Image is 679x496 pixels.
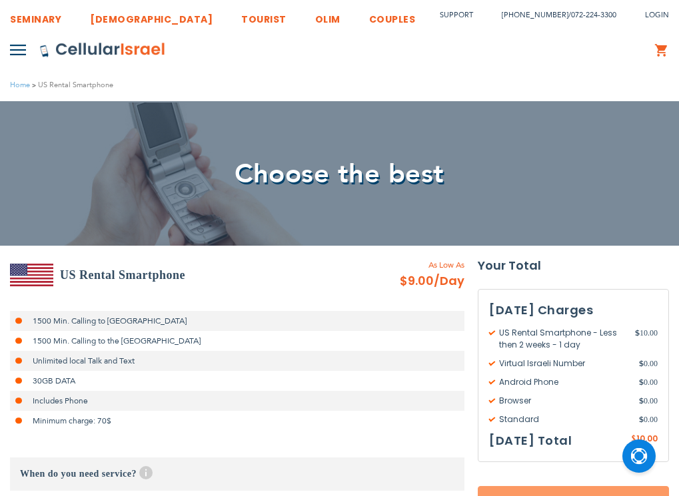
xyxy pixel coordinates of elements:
h2: US Rental Smartphone [60,265,185,285]
li: Includes Phone [10,391,464,411]
span: 0.00 [639,395,658,407]
span: $ [639,376,644,388]
li: / [488,5,616,25]
span: $ [639,395,644,407]
span: 10.00 [635,327,658,351]
a: OLIM [315,3,340,28]
strong: Your Total [478,256,669,276]
span: $ [635,327,640,339]
img: US Rental Smartphone [10,264,53,286]
li: Minimum charge: 70$ [10,411,464,431]
a: SEMINARY [10,3,61,28]
img: Cellular Israel Logo [39,42,166,58]
span: $9.00 [400,271,464,291]
a: [PHONE_NUMBER] [502,10,568,20]
h3: [DATE] Charges [489,300,658,320]
a: Home [10,80,30,90]
li: 1500 Min. Calling to [GEOGRAPHIC_DATA] [10,311,464,331]
h3: [DATE] Total [489,431,572,451]
li: 1500 Min. Calling to the [GEOGRAPHIC_DATA] [10,331,464,351]
span: $ [639,358,644,370]
span: Android Phone [489,376,639,388]
span: Standard [489,413,639,425]
a: TOURIST [241,3,287,28]
span: 0.00 [639,376,658,388]
img: Toggle Menu [10,45,26,55]
span: Browser [489,395,639,407]
li: 30GB DATA [10,371,464,391]
span: Choose the best [235,156,444,192]
li: US Rental Smartphone [30,79,113,91]
span: /Day [434,271,464,291]
a: [DEMOGRAPHIC_DATA] [90,3,213,28]
h3: When do you need service? [10,457,464,491]
span: US Rental Smartphone - Less then 2 weeks - 1 day [489,327,635,351]
span: Login [645,10,669,20]
a: COUPLES [369,3,416,28]
span: Virtual Israeli Number [489,358,639,370]
span: 10.00 [636,433,658,444]
span: Help [139,466,153,479]
li: Unlimited local Talk and Text [10,351,464,371]
span: 0.00 [639,413,658,425]
a: Support [440,10,473,20]
span: As Low As [364,259,464,271]
span: $ [631,433,636,445]
span: $ [639,413,644,425]
span: 0.00 [639,358,658,370]
a: 072-224-3300 [571,10,616,20]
